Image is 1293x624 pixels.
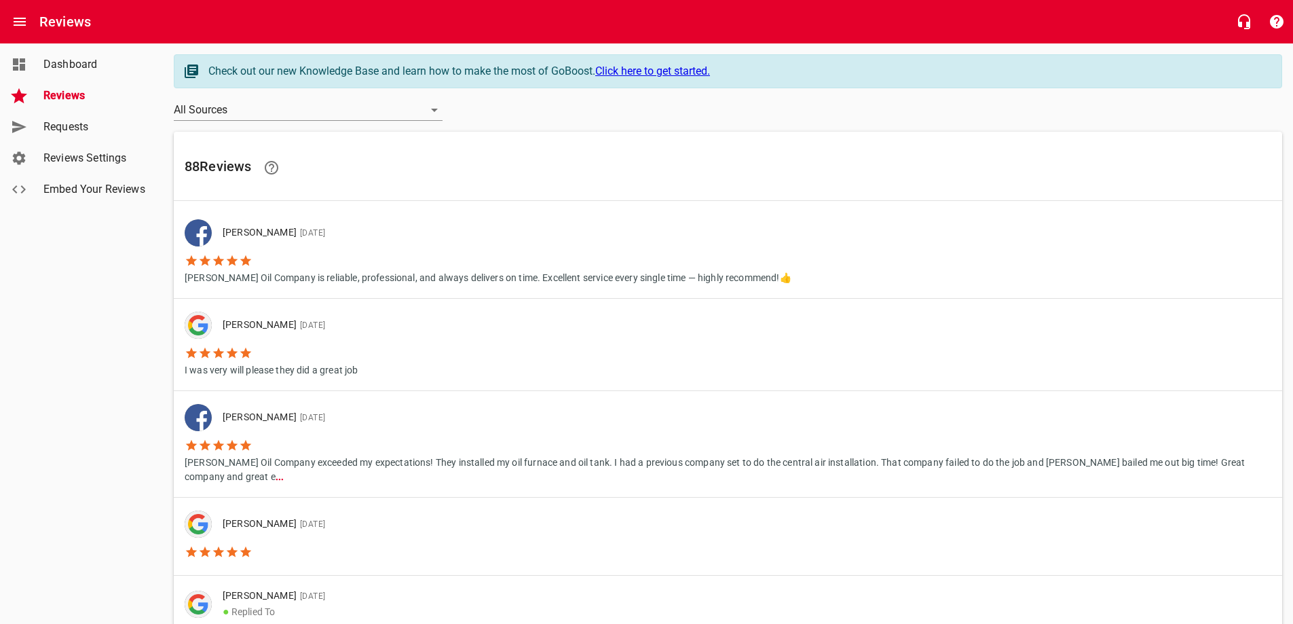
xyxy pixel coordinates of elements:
b: ... [276,471,284,482]
img: facebook-dark.png [185,219,212,246]
p: [PERSON_NAME] Oil Company is reliable, professional, and always delivers on time. Excellent servi... [185,268,791,285]
p: [PERSON_NAME] [223,517,325,532]
div: Check out our new Knowledge Base and learn how to make the most of GoBoost. [208,63,1268,79]
button: Open drawer [3,5,36,38]
div: Google [185,591,212,618]
p: [PERSON_NAME] [223,410,1260,425]
span: Reviews [43,88,147,104]
a: [PERSON_NAME][DATE]I was very will please they did a great job [174,299,1282,390]
a: [PERSON_NAME][DATE][PERSON_NAME] Oil Company exceeded my expectations! They installed my oil furn... [174,391,1282,497]
span: Dashboard [43,56,147,73]
a: [PERSON_NAME][DATE][PERSON_NAME] Oil Company is reliable, professional, and always delivers on ti... [174,206,1282,298]
div: Google [185,511,212,538]
span: [DATE] [297,413,325,422]
p: Replied To [223,604,1226,620]
a: [PERSON_NAME][DATE] [174,498,1282,575]
button: Support Portal [1260,5,1293,38]
p: I was very will please they did a great job [185,360,358,378]
button: Live Chat [1228,5,1260,38]
span: [DATE] [297,228,325,238]
h6: Reviews [39,11,91,33]
div: Facebook [185,219,212,246]
span: Requests [43,119,147,135]
img: google-dark.png [185,591,212,618]
div: Facebook [185,404,212,431]
span: [DATE] [297,519,325,529]
span: [DATE] [297,591,325,601]
span: [DATE] [297,320,325,330]
p: [PERSON_NAME] [223,225,781,240]
span: Embed Your Reviews [43,181,147,198]
a: Click here to get started. [595,65,710,77]
img: google-dark.png [185,312,212,339]
img: facebook-dark.png [185,404,212,431]
p: [PERSON_NAME] [223,318,347,333]
p: [PERSON_NAME] Oil Company exceeded my expectations! They installed my oil furnace and oil tank. I... [185,452,1271,484]
a: Learn facts about why reviews are important [255,151,288,184]
img: google-dark.png [185,511,212,538]
div: Google [185,312,212,339]
div: All Sources [174,99,443,121]
h6: 88 Review s [185,151,1271,184]
p: [PERSON_NAME] [223,589,1226,604]
span: ● [223,605,229,618]
span: Reviews Settings [43,150,147,166]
